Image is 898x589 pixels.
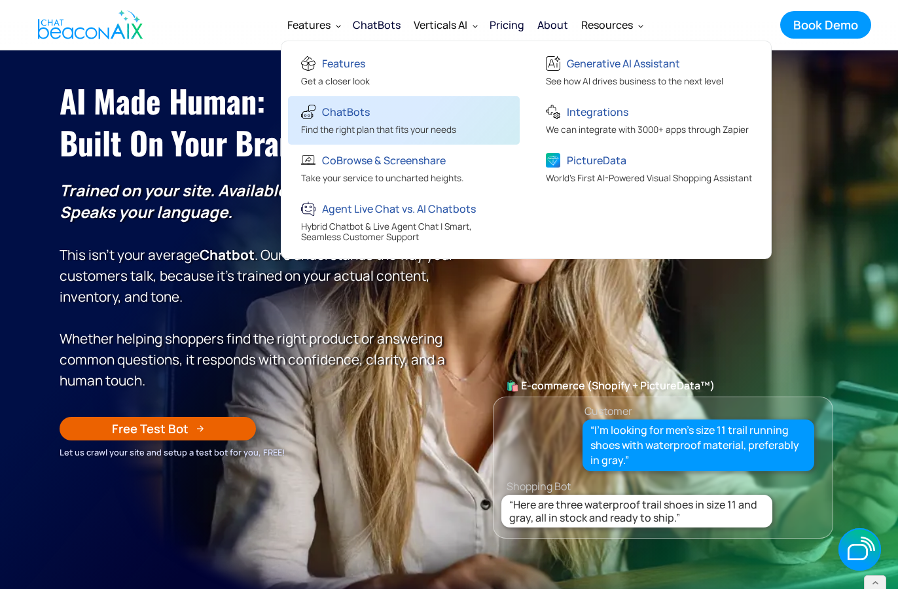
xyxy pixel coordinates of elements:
nav: Features [281,41,772,259]
img: Dropdown [473,23,478,28]
a: Agent Live Chat vs. AI ChatbotsHybrid Chatbot & Live Agent Chat | Smart, Seamless Customer Support [288,193,520,252]
div: Book Demo [793,16,858,33]
a: Book Demo [780,11,871,39]
div: Customer [584,402,632,420]
a: ChatBotsFind the right plan that fits your needs [288,96,520,145]
div: See how AI drives business to the next level [546,76,723,90]
a: CoBrowse & ScreenshareTake your service to uncharted heights. [288,145,520,193]
a: FeaturesGet a closer look [288,48,520,96]
p: This isn’t your average . Ours understands the way your customers talk, because it’s trained on y... [60,180,456,391]
img: Dropdown [336,23,341,28]
div: 🛍️ E-commerce (Shopify + PictureData™) [494,376,833,395]
a: PictureDataWorld's First AI-Powered Visual Shopping Assistant [533,145,764,193]
div: Free Test Bot [112,420,189,437]
strong: Trained on your site. Available 24/7. Speaks your language. [60,179,329,223]
img: Arrow [196,425,204,433]
div: Features [287,16,331,34]
span: World's First AI-Powered Visual Shopping Assistant [546,172,752,184]
a: ChatBots [346,9,407,41]
div: Verticals AI [414,16,467,34]
div: Hybrid Chatbot & Live Agent Chat | Smart, Seamless Customer Support [301,221,510,245]
a: home [27,2,150,48]
div: Resources [575,9,649,41]
div: CoBrowse & Screenshare [322,151,446,170]
div: Find the right plan that fits your needs [301,124,456,138]
div: Verticals AI [407,9,483,41]
div: Features [281,9,346,41]
div: Take your service to uncharted heights. [301,173,463,187]
div: We can integrate with 3000+ apps through Zapier [546,124,749,138]
div: ChatBots [322,103,370,121]
h1: AI Made Human: ‍ [60,80,456,164]
span: Built on Your Brand’s Voice [60,119,404,166]
div: Features [322,54,365,73]
div: ChatBots [353,16,401,34]
div: PictureData [567,151,626,170]
div: Integrations [567,103,628,121]
a: Pricing [483,8,531,42]
div: Get a closer look [301,76,370,90]
div: Let us crawl your site and setup a test bot for you, FREE! [60,445,456,459]
div: Pricing [490,16,524,34]
a: Generative AI AssistantSee how AI drives business to the next level [533,48,764,96]
div: About [537,16,568,34]
div: Agent Live Chat vs. AI Chatbots [322,200,476,218]
div: Resources [581,16,633,34]
a: Free Test Bot [60,417,256,440]
a: About [531,8,575,42]
div: “I’m looking for men’s size 11 trail running shoes with waterproof material, preferably in gray.” [590,423,807,469]
div: Generative AI Assistant [567,54,680,73]
strong: Chatbot [200,245,255,264]
img: Dropdown [638,23,643,28]
a: IntegrationsWe can integrate with 3000+ apps through Zapier [533,96,764,145]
